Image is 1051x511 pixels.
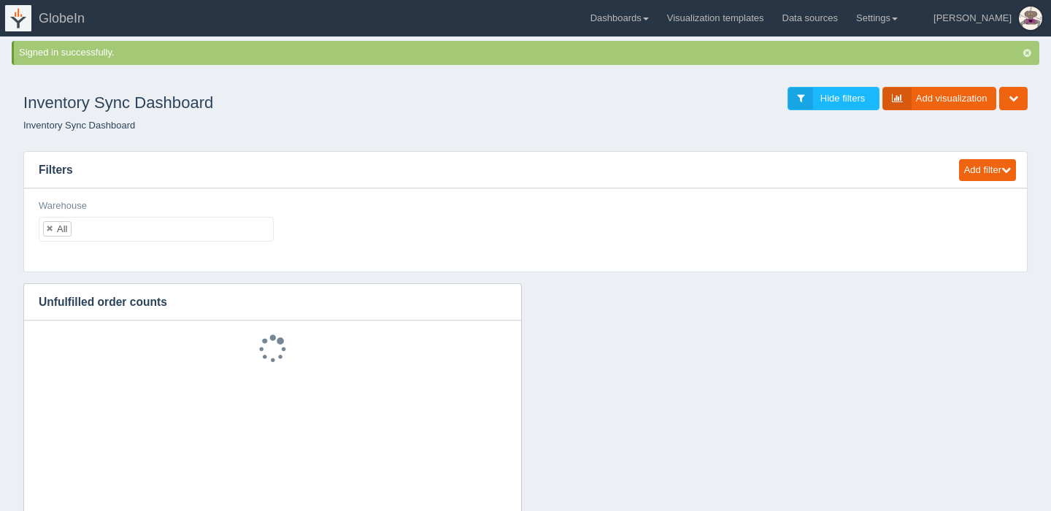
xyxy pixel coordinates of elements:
[57,224,67,234] div: All
[24,284,499,320] h3: Unfulfilled order counts
[19,46,1036,60] div: Signed in successfully.
[933,4,1012,33] div: [PERSON_NAME]
[39,11,85,26] span: GlobeIn
[23,119,135,133] li: Inventory Sync Dashboard
[959,159,1016,182] button: Add filter
[820,93,865,104] span: Hide filters
[23,87,525,119] h1: Inventory Sync Dashboard
[24,152,945,188] h3: Filters
[1019,7,1042,30] img: Profile Picture
[5,5,31,31] img: logo-icon-white-65218e21b3e149ebeb43c0d521b2b0920224ca4d96276e4423216f8668933697.png
[882,87,997,111] a: Add visualization
[39,199,87,213] label: Warehouse
[788,87,879,111] a: Hide filters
